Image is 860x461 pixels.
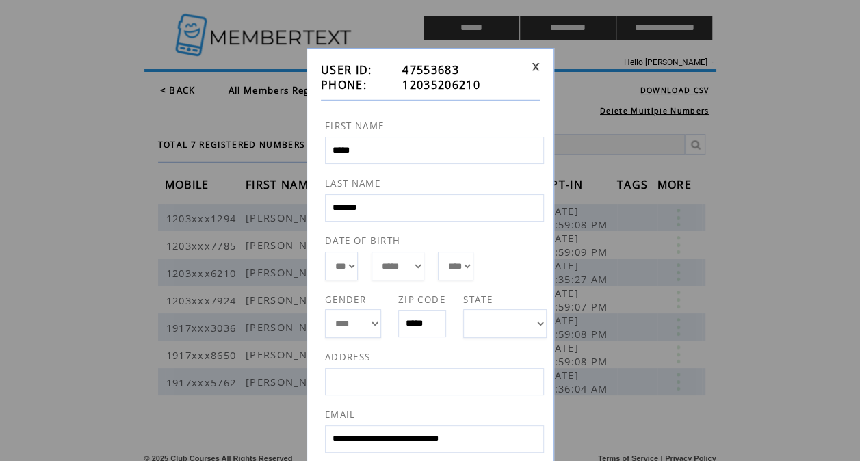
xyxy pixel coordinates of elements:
[325,351,370,363] span: ADDRESS
[321,77,367,92] span: PHONE:
[463,293,493,306] span: STATE
[325,408,356,421] span: EMAIL
[402,62,459,77] span: 47553683
[325,235,400,247] span: DATE OF BIRTH
[402,77,480,92] span: 12035206210
[325,293,366,306] span: GENDER
[325,177,380,189] span: LAST NAME
[325,120,384,132] span: FIRST NAME
[398,293,445,306] span: ZIP CODE
[321,62,372,77] span: USER ID:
